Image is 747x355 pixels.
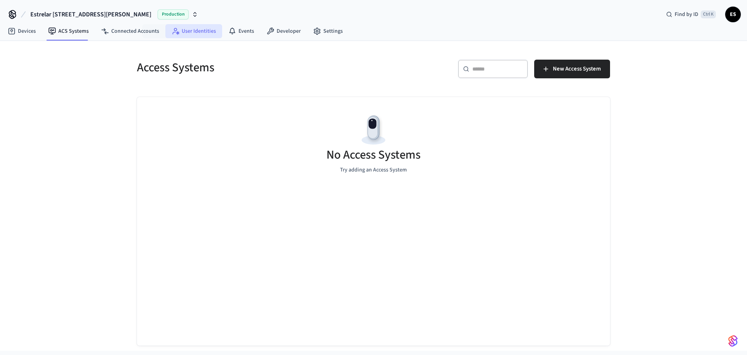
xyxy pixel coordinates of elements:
a: Connected Accounts [95,24,165,38]
button: ES [725,7,741,22]
a: User Identities [165,24,222,38]
h5: No Access Systems [326,147,421,163]
a: Events [222,24,260,38]
a: Devices [2,24,42,38]
button: New Access System [534,60,610,78]
img: Devices Empty State [356,113,391,148]
span: Production [158,9,189,19]
span: Find by ID [675,11,698,18]
img: SeamLogoGradient.69752ec5.svg [728,335,738,347]
span: ES [726,7,740,21]
h5: Access Systems [137,60,369,76]
span: Estrelar [STREET_ADDRESS][PERSON_NAME] [30,10,151,19]
a: Developer [260,24,307,38]
div: Find by IDCtrl K [660,7,722,21]
span: New Access System [553,64,601,74]
a: Settings [307,24,349,38]
a: ACS Systems [42,24,95,38]
p: Try adding an Access System [340,166,407,174]
span: Ctrl K [701,11,716,18]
